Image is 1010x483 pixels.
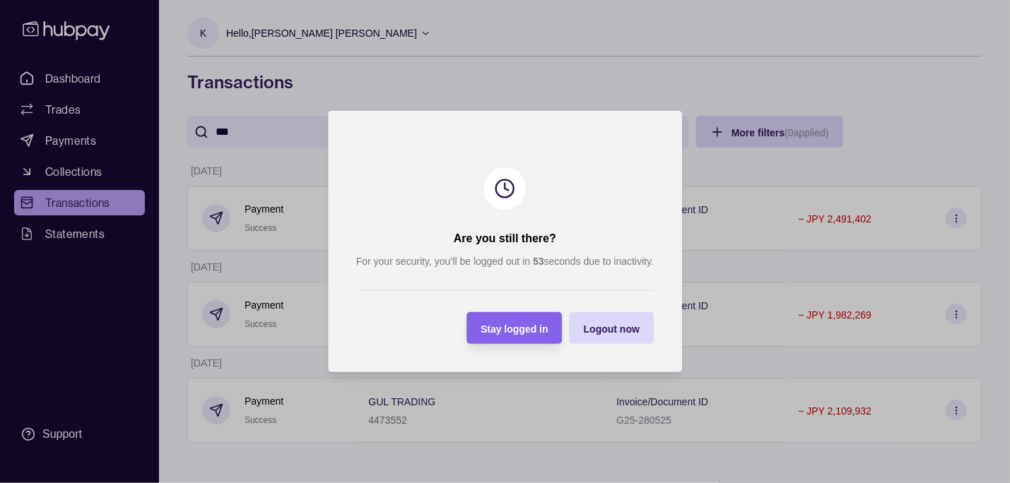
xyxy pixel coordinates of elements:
button: Stay logged in [466,312,563,344]
h2: Are you still there? [454,231,556,246]
p: For your security, you’ll be logged out in seconds due to inactivity. [356,254,654,269]
span: Logout now [584,323,640,335]
button: Logout now [570,312,654,344]
strong: 53 [533,256,544,267]
span: Stay logged in [481,323,548,335]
